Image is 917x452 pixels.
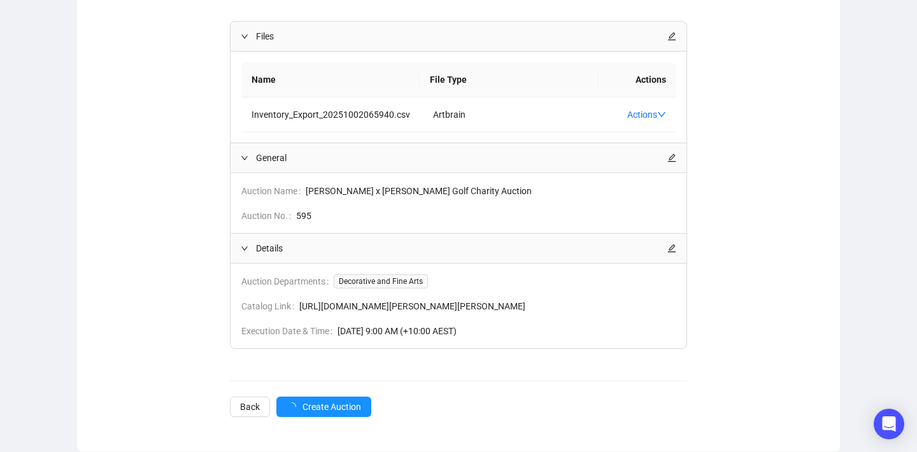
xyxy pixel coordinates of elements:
[302,400,361,414] span: Create Auction
[230,397,270,417] button: Back
[598,62,676,97] th: Actions
[241,244,248,252] span: expanded
[338,324,677,338] span: [DATE] 9:00 AM (+10:00 AEST)
[256,151,668,165] span: General
[627,109,666,120] a: Actions
[231,143,687,173] div: Generaledit
[667,153,676,162] span: edit
[241,32,248,40] span: expanded
[241,184,306,198] span: Auction Name
[667,32,676,41] span: edit
[433,109,466,120] span: Artbrain
[241,324,338,338] span: Execution Date & Time
[231,234,687,263] div: Detailsedit
[231,22,687,51] div: Filesedit
[657,110,666,119] span: down
[306,184,677,198] span: [PERSON_NAME] x [PERSON_NAME] Golf Charity Auction
[874,409,904,439] div: Open Intercom Messenger
[241,62,420,97] th: Name
[256,241,668,255] span: Details
[299,299,677,313] span: [URL][DOMAIN_NAME][PERSON_NAME][PERSON_NAME]
[276,397,371,417] button: Create Auction
[241,299,299,313] span: Catalog Link
[287,401,297,412] span: loading
[296,209,677,223] span: 595
[420,62,598,97] th: File Type
[667,244,676,253] span: edit
[241,274,334,288] span: Auction Departments
[241,97,423,132] td: Inventory_Export_20251002065940.csv
[334,274,428,288] span: Decorative and Fine Arts
[240,400,260,414] span: Back
[256,29,668,43] span: Files
[241,154,248,162] span: expanded
[241,209,296,223] span: Auction No.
